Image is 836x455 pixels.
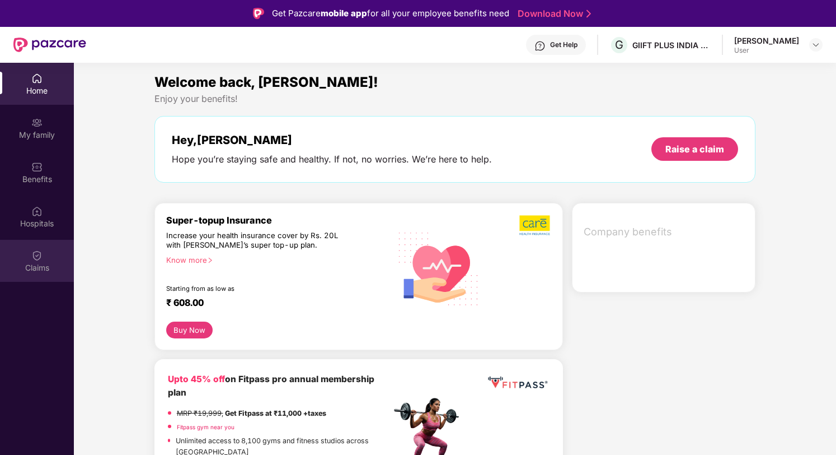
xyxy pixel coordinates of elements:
[31,250,43,261] img: svg+xml;base64,PHN2ZyBpZD0iQ2xhaW0iIHhtbG5zPSJodHRwOi8vd3d3LnczLm9yZy8yMDAwL3N2ZyIgd2lkdGg9IjIwIi...
[166,297,380,310] div: ₹ 608.00
[225,409,326,417] strong: Get Fitpass at ₹11,000 +taxes
[734,46,799,55] div: User
[166,322,213,338] button: Buy Now
[168,374,374,398] b: on Fitpass pro annual membership plan
[31,73,43,84] img: svg+xml;base64,PHN2ZyBpZD0iSG9tZSIgeG1sbnM9Imh0dHA6Ly93d3cudzMub3JnLzIwMDAvc3ZnIiB3aWR0aD0iMjAiIG...
[253,8,264,19] img: Logo
[154,93,756,105] div: Enjoy your benefits!
[166,256,384,263] div: Know more
[166,215,391,226] div: Super-topup Insurance
[550,40,577,49] div: Get Help
[519,215,551,236] img: b5dec4f62d2307b9de63beb79f102df3.png
[586,8,591,20] img: Stroke
[168,374,225,384] b: Upto 45% off
[577,217,755,247] div: Company benefits
[811,40,820,49] img: svg+xml;base64,PHN2ZyBpZD0iRHJvcGRvd24tMzJ4MzIiIHhtbG5zPSJodHRwOi8vd3d3LnczLm9yZy8yMDAwL3N2ZyIgd2...
[13,38,86,52] img: New Pazcare Logo
[584,224,746,240] span: Company benefits
[172,133,492,147] div: Hey, [PERSON_NAME]
[321,8,367,18] strong: mobile app
[31,117,43,128] img: svg+xml;base64,PHN2ZyB3aWR0aD0iMjAiIGhlaWdodD0iMjAiIHZpZXdCb3g9IjAgMCAyMCAyMCIgZmlsbD0ibm9uZSIgeG...
[272,7,509,20] div: Get Pazcare for all your employee benefits need
[665,143,724,155] div: Raise a claim
[632,40,711,50] div: GIIFT PLUS INDIA PRIVATE LIMITED
[166,285,344,292] div: Starting from as low as
[177,409,223,417] del: MRP ₹19,999,
[518,8,588,20] a: Download Now
[31,161,43,173] img: svg+xml;base64,PHN2ZyBpZD0iQmVuZWZpdHMiIHhtbG5zPSJodHRwOi8vd3d3LnczLm9yZy8yMDAwL3N2ZyIgd2lkdGg9Ij...
[486,373,549,393] img: fppp.png
[615,38,623,52] span: G
[207,257,213,263] span: right
[172,154,492,165] div: Hope you’re staying safe and healthy. If not, no worries. We’re here to help.
[166,231,342,250] div: Increase your health insurance cover by Rs. 20L with [PERSON_NAME]’s super top-up plan.
[177,424,234,430] a: Fitpass gym near you
[154,74,378,90] span: Welcome back, [PERSON_NAME]!
[31,206,43,217] img: svg+xml;base64,PHN2ZyBpZD0iSG9zcGl0YWxzIiB4bWxucz0iaHR0cDovL3d3dy53My5vcmcvMjAwMC9zdmciIHdpZHRoPS...
[391,219,487,317] img: svg+xml;base64,PHN2ZyB4bWxucz0iaHR0cDovL3d3dy53My5vcmcvMjAwMC9zdmciIHhtbG5zOnhsaW5rPSJodHRwOi8vd3...
[734,35,799,46] div: [PERSON_NAME]
[534,40,546,52] img: svg+xml;base64,PHN2ZyBpZD0iSGVscC0zMngzMiIgeG1sbnM9Imh0dHA6Ly93d3cudzMub3JnLzIwMDAvc3ZnIiB3aWR0aD...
